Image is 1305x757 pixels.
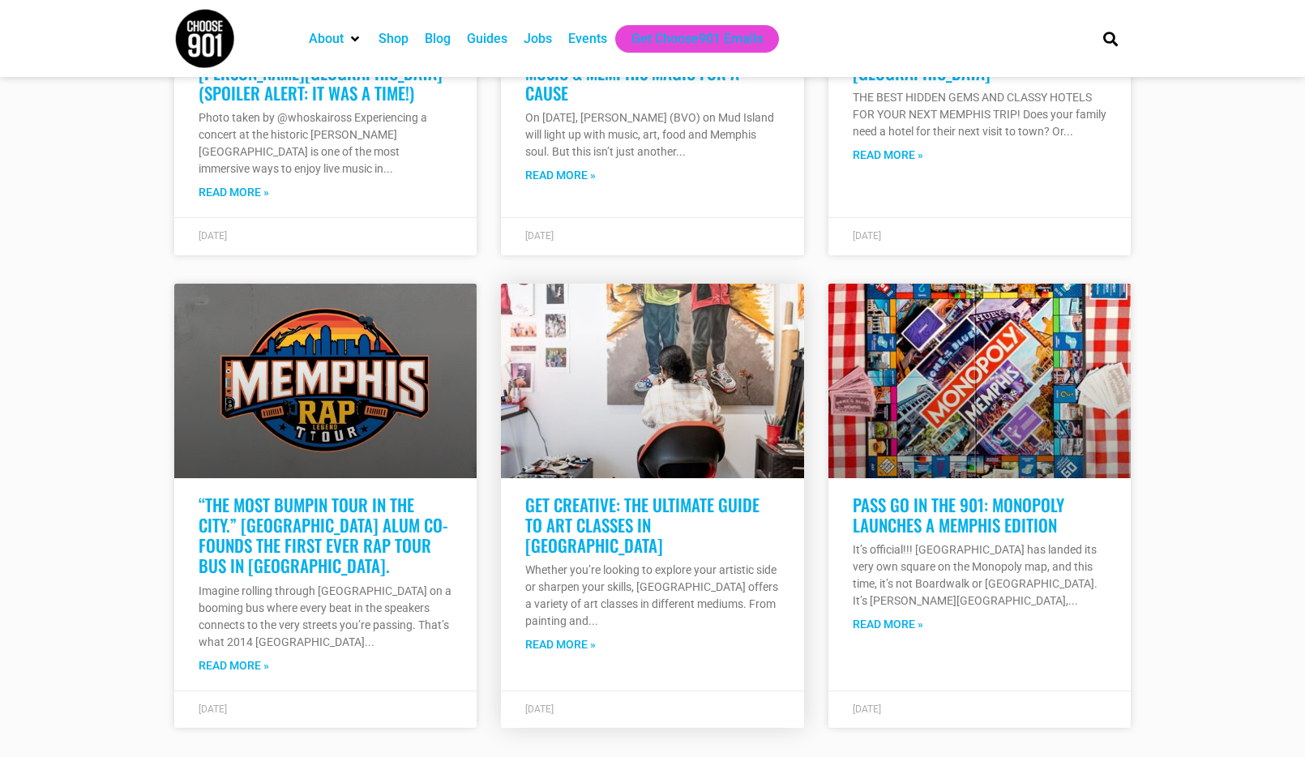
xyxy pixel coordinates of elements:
p: On [DATE], [PERSON_NAME] (BVO) on Mud Island will light up with music, art, food and Memphis soul... [525,109,779,160]
a: Guides [467,29,507,49]
a: Blog [425,29,451,49]
nav: Main nav [301,25,1076,53]
a: Events [568,29,607,49]
span: [DATE] [853,704,881,715]
div: Search [1097,25,1124,52]
a: Get Creative: The Ultimate Guide to Art Classes in [GEOGRAPHIC_DATA] [525,492,759,558]
p: Whether you’re looking to explore your artistic side or sharpen your skills, [GEOGRAPHIC_DATA] of... [525,562,779,630]
a: Read more about Get Creative: The Ultimate Guide to Art Classes in Memphis [525,636,596,653]
a: Shop [379,29,409,49]
a: An artist sits in a chair painting a large portrait of two young musicians playing brass instrume... [501,284,803,478]
a: “The most bumpin tour in the city.” [GEOGRAPHIC_DATA] alum co-founds the first ever rap tour bus ... [199,492,448,579]
div: About [301,25,370,53]
a: Read more about Boutique Hotels in Memphis [853,147,923,164]
span: [DATE] [199,230,227,242]
span: [DATE] [525,230,554,242]
p: It’s official!!! [GEOGRAPHIC_DATA] has landed its very own square on the Monopoly map, and this t... [853,541,1106,609]
p: THE BEST HIDDEN GEMS AND CLASSY HOTELS FOR YOUR NEXT MEMPHIS TRIP! Does your family need a hotel ... [853,89,1106,140]
a: Jobs [524,29,552,49]
a: Read more about “The most bumpin tour in the city.” Soulsville Charter School alum co-founds the ... [199,657,269,674]
span: [DATE] [525,704,554,715]
a: About [309,29,344,49]
a: Read more about Experiencing Big K.R.I.T. at Overton Park Shell (Spoiler Alert: It was a time!) [199,184,269,201]
a: Read more about Pass Go in the 901: Monopoly Launches a Memphis Edition [853,616,923,633]
a: Get Choose901 Emails [631,29,763,49]
a: Read more about LEGENDS LIVE HERE: A NIGHT OF ART, MUSIC & MEMPHIS MAGIC FOR A CAUSE [525,167,596,184]
span: [DATE] [199,704,227,715]
p: Photo taken by @whoskaiross Experiencing a concert at the historic [PERSON_NAME][GEOGRAPHIC_DATA]... [199,109,452,177]
a: Pass Go in the 901: Monopoly Launches a Memphis Edition [853,492,1064,537]
p: Imagine rolling through [GEOGRAPHIC_DATA] on a booming bus where every beat in the speakers conne... [199,583,452,651]
span: [DATE] [853,230,881,242]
